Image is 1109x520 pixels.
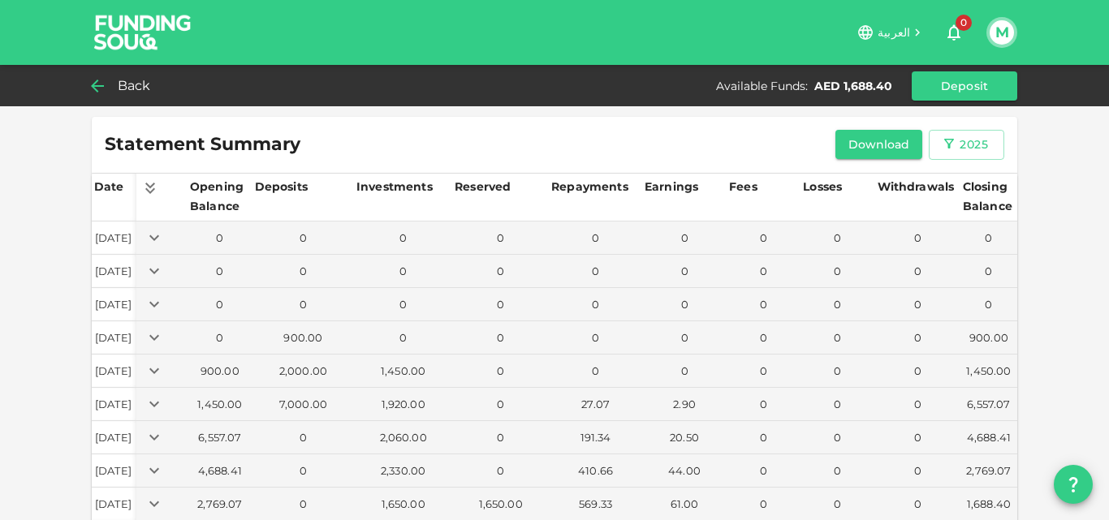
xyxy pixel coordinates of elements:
[455,297,546,312] div: 0
[190,177,250,216] div: Opening Balance
[455,264,546,279] div: 0
[143,459,166,482] button: Expand
[455,330,546,346] div: 0
[938,16,970,49] button: 0
[645,397,723,412] div: 2.90
[256,230,351,246] div: 0
[804,496,871,512] div: 0
[645,230,723,246] div: 0
[929,130,1004,160] button: 2025
[878,177,955,196] div: Withdrawals
[964,264,1014,279] div: 0
[878,496,957,512] div: 0
[357,230,449,246] div: 0
[143,429,166,442] span: Expand
[143,496,166,509] span: Expand
[878,264,957,279] div: 0
[804,463,871,479] div: 0
[804,297,871,312] div: 0
[92,388,136,421] td: [DATE]
[455,363,546,379] div: 0
[356,177,433,196] div: Investments
[191,363,249,379] div: 900.00
[143,396,166,409] span: Expand
[964,330,1014,346] div: 900.00
[730,397,797,412] div: 0
[878,297,957,312] div: 0
[357,330,449,346] div: 0
[256,430,351,445] div: 0
[878,430,957,445] div: 0
[803,177,844,196] div: Losses
[105,133,300,156] span: Statement Summary
[92,255,136,288] td: [DATE]
[191,330,249,346] div: 0
[552,264,639,279] div: 0
[92,454,136,488] td: [DATE]
[143,226,166,249] button: Expand
[92,288,136,321] td: [DATE]
[191,264,249,279] div: 0
[143,326,166,349] button: Expand
[256,264,351,279] div: 0
[357,430,449,445] div: 2,060.00
[730,330,797,346] div: 0
[730,264,797,279] div: 0
[804,230,871,246] div: 0
[92,221,136,255] td: [DATE]
[256,330,351,346] div: 900.00
[552,330,639,346] div: 0
[256,297,351,312] div: 0
[455,230,546,246] div: 0
[256,397,351,412] div: 7,000.00
[645,430,723,445] div: 20.50
[645,330,723,346] div: 0
[730,496,797,512] div: 0
[804,330,871,346] div: 0
[139,179,162,194] span: Expand all
[804,430,871,445] div: 0
[552,363,639,379] div: 0
[143,230,166,243] span: Expand
[455,463,546,479] div: 0
[730,363,797,379] div: 0
[143,329,166,342] span: Expand
[964,297,1014,312] div: 0
[814,78,892,94] div: AED 1,688.40
[357,297,449,312] div: 0
[92,321,136,355] td: [DATE]
[878,397,957,412] div: 0
[455,496,546,512] div: 1,650.00
[92,355,136,388] td: [DATE]
[878,230,957,246] div: 0
[357,496,449,512] div: 1,650.00
[645,363,723,379] div: 0
[878,25,910,40] span: العربية
[551,177,628,196] div: Repayments
[645,496,723,512] div: 61.00
[455,397,546,412] div: 0
[357,463,449,479] div: 2,330.00
[964,496,1014,512] div: 1,688.40
[256,496,351,512] div: 0
[552,297,639,312] div: 0
[143,293,166,316] button: Expand
[256,463,351,479] div: 0
[143,296,166,309] span: Expand
[143,492,166,515] button: Expand
[990,20,1014,45] button: M
[963,177,1015,216] div: Closing Balance
[191,463,249,479] div: 4,688.41
[455,177,511,196] div: Reserved
[92,421,136,454] td: [DATE]
[804,397,871,412] div: 0
[191,430,249,445] div: 6,557.07
[730,297,797,312] div: 0
[878,463,957,479] div: 0
[143,260,166,282] button: Expand
[716,78,808,94] div: Available Funds :
[956,15,972,31] span: 0
[645,177,698,196] div: Earnings
[191,230,249,246] div: 0
[730,463,797,479] div: 0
